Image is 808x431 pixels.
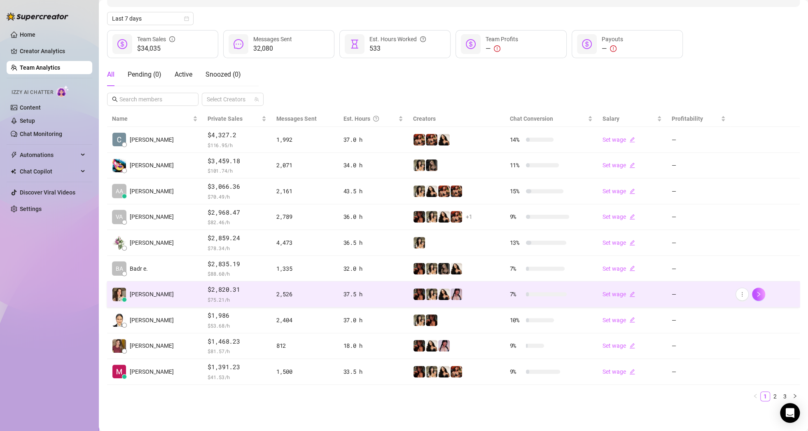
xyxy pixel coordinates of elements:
[130,341,174,350] span: [PERSON_NAME]
[208,141,266,149] span: $ 116.95 /h
[112,12,189,25] span: Last 7 days
[602,342,635,349] a: Set wageedit
[629,343,635,349] span: edit
[276,367,334,376] div: 1,500
[20,206,42,212] a: Settings
[750,391,760,401] li: Previous Page
[509,135,523,144] span: 14 %
[343,114,396,123] div: Est. Hours
[253,36,292,42] span: Messages Sent
[667,307,731,333] td: —
[276,212,334,221] div: 2,789
[629,214,635,220] span: edit
[276,187,334,196] div: 2,161
[629,369,635,375] span: edit
[438,263,450,274] img: Rolyat
[208,362,266,372] span: $1,391.23
[790,391,800,401] li: Next Page
[116,212,123,221] span: VA
[509,115,553,122] span: Chat Conversion
[494,45,500,52] span: exclamation-circle
[373,114,379,123] span: question-circle
[509,341,523,350] span: 9 %
[343,341,403,350] div: 18.0 h
[509,161,523,170] span: 11 %
[509,187,523,196] span: 15 %
[667,127,731,153] td: —
[116,264,123,273] span: BA
[208,347,266,355] span: $ 81.57 /h
[20,104,41,111] a: Content
[790,391,800,401] button: right
[130,238,174,247] span: [PERSON_NAME]
[208,218,266,226] span: $ 82.46 /h
[451,263,462,274] img: mads
[426,340,437,351] img: mads
[753,394,758,398] span: left
[253,44,292,54] span: 32,080
[276,161,334,170] div: 2,071
[438,185,450,197] img: Oxillery
[629,317,635,323] span: edit
[130,187,174,196] span: [PERSON_NAME]
[208,269,266,278] span: $ 88.60 /h
[208,182,266,192] span: $3,066.36
[602,368,635,375] a: Set wageedit
[169,35,175,44] span: info-circle
[206,70,241,78] span: Snoozed ( 0 )
[234,39,243,49] span: message
[276,316,334,325] div: 2,404
[426,185,437,197] img: mads
[413,211,425,223] img: steph
[208,233,266,243] span: $2,859.24
[208,166,266,175] span: $ 101.74 /h
[780,403,800,423] div: Open Intercom Messenger
[112,313,126,327] img: Janezah Pasaylo
[509,264,523,273] span: 7 %
[667,153,731,179] td: —
[629,137,635,143] span: edit
[112,133,126,146] img: Chasemarl Caban…
[343,135,403,144] div: 37.0 h
[486,44,518,54] div: —
[438,366,450,377] img: mads
[413,159,425,171] img: Candylion
[602,44,623,54] div: —
[208,115,243,122] span: Private Sales
[56,85,69,97] img: AI Chatter
[629,162,635,168] span: edit
[761,392,770,401] a: 1
[208,295,266,304] span: $ 75.21 /h
[11,152,17,158] span: thunderbolt
[426,263,437,274] img: Candylion
[343,212,403,221] div: 36.0 h
[602,136,635,143] a: Set wageedit
[667,230,731,256] td: —
[208,156,266,166] span: $3,459.18
[509,238,523,247] span: 13 %
[107,111,203,127] th: Name
[770,391,780,401] li: 2
[130,264,148,273] span: Badr e.
[112,114,191,123] span: Name
[426,211,437,223] img: Candylion
[130,212,174,221] span: [PERSON_NAME]
[602,162,635,169] a: Set wageedit
[208,259,266,269] span: $2,835.19
[350,39,360,49] span: hourglass
[369,35,426,44] div: Est. Hours Worked
[276,290,334,299] div: 2,526
[112,159,126,172] img: Edelyn Ribay
[276,264,334,273] div: 1,335
[130,135,174,144] span: [PERSON_NAME]
[107,70,114,80] div: All
[130,161,174,170] span: [PERSON_NAME]
[276,115,317,122] span: Messages Sent
[208,321,266,330] span: $ 53.68 /h
[276,238,334,247] div: 4,473
[119,95,187,104] input: Search members
[426,134,437,145] img: OxilleryOF
[343,367,403,376] div: 33.5 h
[438,288,450,300] img: mads
[629,188,635,194] span: edit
